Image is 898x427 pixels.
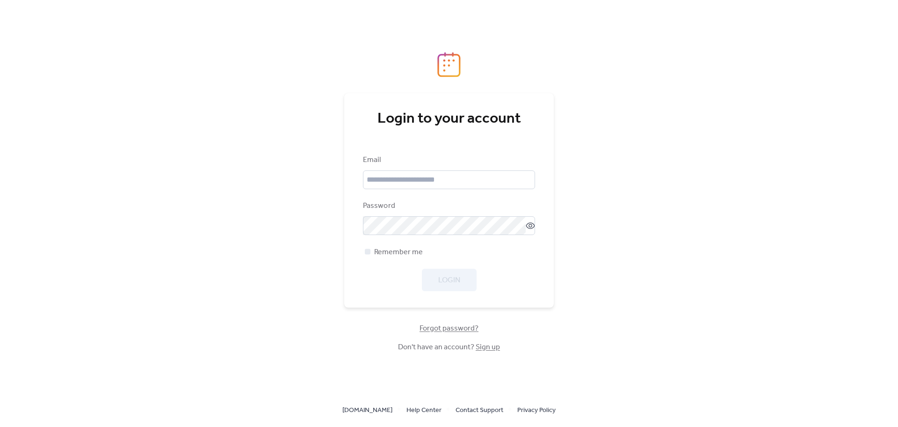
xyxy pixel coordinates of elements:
a: Contact Support [456,404,503,416]
span: [DOMAIN_NAME] [342,405,392,416]
span: Contact Support [456,405,503,416]
div: Password [363,200,533,212]
a: Privacy Policy [517,404,556,416]
img: logo [437,52,461,77]
span: Don't have an account? [398,342,500,353]
a: Help Center [406,404,442,416]
a: Sign up [476,340,500,354]
div: Login to your account [363,110,535,128]
span: Help Center [406,405,442,416]
a: [DOMAIN_NAME] [342,404,392,416]
a: Forgot password? [420,326,478,331]
span: Forgot password? [420,323,478,334]
span: Remember me [374,247,423,258]
span: Privacy Policy [517,405,556,416]
div: Email [363,155,533,166]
